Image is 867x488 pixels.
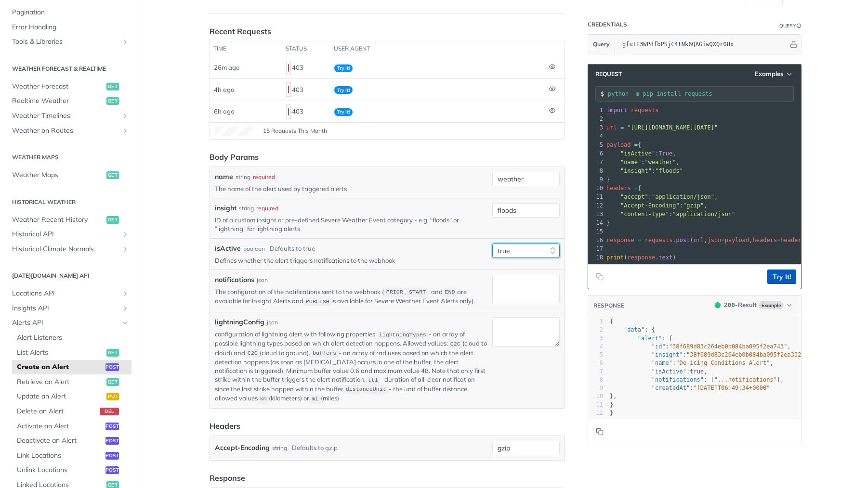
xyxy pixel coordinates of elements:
span: "floods" [655,167,683,174]
th: time [210,41,282,57]
button: Try It! [767,270,796,284]
span: "alert" [638,335,662,342]
label: notifications [215,275,254,285]
span: Weather on Routes [12,126,119,136]
span: buffers [313,350,336,357]
span: : , [610,360,774,366]
label: lightningConfig [215,317,264,327]
span: } [606,176,610,183]
span: "createdAt" [652,385,690,391]
span: "name" [652,360,672,366]
div: 12 [588,409,603,417]
span: ( . ) [606,254,676,261]
span: true [690,368,704,375]
span: : [606,211,735,218]
div: 16 [588,236,604,244]
div: 7 [588,158,604,167]
span: 15 Requests This Month [263,127,327,135]
a: Deactivate an Alertpost [12,434,131,448]
p: The name of the alert used by triggered alerts [215,184,488,193]
span: . ( , , ) [606,237,808,244]
span: "application/json" [672,211,735,218]
span: = [634,185,638,192]
div: 9 [588,384,603,392]
span: : [606,167,683,174]
div: 3 [588,123,604,132]
span: requests [631,107,659,114]
span: : , [606,193,718,200]
a: Weather on RoutesShow subpages for Weather on Routes [7,124,131,138]
div: 14 [588,218,604,227]
button: Copy to clipboard [593,424,606,439]
span: 403 [288,108,289,116]
span: List Alerts [17,348,104,358]
div: Headers [210,420,240,432]
button: Show subpages for Weather on Routes [121,127,129,135]
div: QueryInformation [779,22,801,29]
span: url [606,124,617,131]
button: Show subpages for Weather Timelines [121,112,129,120]
h2: Weather Maps [7,153,131,162]
h2: Historical Weather [7,198,131,206]
label: name [215,172,233,182]
div: - Result [724,300,757,310]
a: Historical APIShow subpages for Historical API [7,227,131,242]
button: Show subpages for Insights API [121,305,129,312]
span: km [260,396,267,402]
span: Insights API [12,304,119,313]
span: Weather Recent History [12,215,104,225]
span: : [610,385,770,391]
div: Query [779,22,796,29]
span: payload [725,237,749,244]
span: Weather Timelines [12,111,119,121]
span: : [ ], [610,376,784,383]
div: 4 [588,132,604,141]
button: Show subpages for Locations API [121,290,129,297]
i: Information [797,24,801,28]
div: 2 [588,326,603,334]
span: }, [610,393,617,399]
span: } [606,219,610,226]
span: 200 [715,302,721,308]
span: : , [606,159,680,166]
span: : , [610,351,808,358]
a: Retrieve an Alertget [12,375,131,389]
span: get [106,83,119,90]
span: "id" [652,343,666,350]
div: Response [210,472,245,484]
div: 403 [286,81,327,98]
a: Realtime Weatherget [7,94,131,108]
div: Recent Requests [210,26,271,37]
span: payload [606,141,631,148]
span: : , [606,150,676,157]
div: 10 [588,184,604,193]
button: RESPONSE [593,301,625,310]
span: Tools & Libraries [12,37,119,47]
span: post [105,452,119,460]
span: Query [593,40,610,49]
a: Create an Alertpost [12,360,131,374]
span: Example [759,301,784,309]
a: Link Locationspost [12,449,131,463]
a: Update an Alertput [12,389,131,404]
div: 8 [588,376,603,384]
span: post [676,237,690,244]
span: Weather Forecast [12,82,104,91]
span: True [658,150,672,157]
span: mi [312,396,318,402]
input: apikey [617,35,788,54]
span: : { [610,326,655,333]
span: post [105,423,119,430]
span: Update an Alert [17,392,104,401]
span: headers [606,185,631,192]
div: string [236,173,250,181]
span: Weather Maps [12,170,104,180]
span: post [105,466,119,474]
span: "38f689d83c264eb0b084ba095f2ea743" [669,343,788,350]
span: headers [753,237,777,244]
div: 7 [588,368,603,376]
a: Alert Listeners [12,331,131,345]
div: 8 [588,167,604,175]
span: } [610,401,613,408]
span: "...notifications" [714,376,777,383]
